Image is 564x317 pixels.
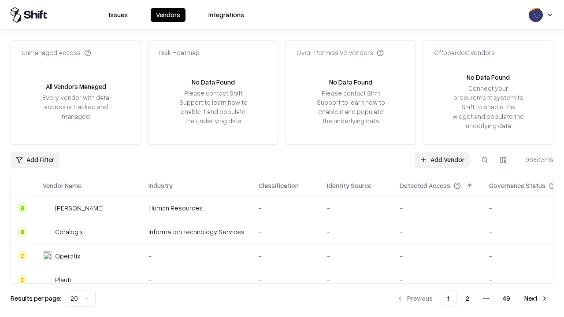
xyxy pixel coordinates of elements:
div: - [400,275,475,284]
div: Over-Permissive Vendors [297,48,384,57]
img: Operatix [43,251,52,260]
button: Vendors [151,8,186,22]
div: C [18,251,27,260]
div: B [18,204,27,213]
div: Please contact Shift Support to learn how to enable it and populate the underlying data [177,88,250,126]
div: - [148,251,245,261]
div: - [148,275,245,284]
div: No Data Found [329,77,372,87]
button: 49 [496,291,517,306]
p: Results per page: [11,294,61,303]
div: Plauti [55,275,71,284]
div: - [259,251,313,261]
div: - [327,203,386,213]
div: - [259,227,313,236]
div: [PERSON_NAME] [55,203,104,213]
img: Deel [43,204,52,213]
div: All Vendors Managed [46,82,106,91]
div: - [400,251,475,261]
div: - [327,275,386,284]
div: - [259,203,313,213]
div: Risk Heatmap [159,48,200,57]
div: - [327,227,386,236]
div: C [18,275,27,284]
button: 2 [459,291,476,306]
div: Unmanaged Access [22,48,91,57]
div: Identity Source [327,181,371,190]
button: 1 [440,291,457,306]
button: Issues [104,8,133,22]
img: Plauti [43,275,52,284]
div: Please contact Shift Support to learn how to enable it and populate the underlying data [314,88,387,126]
button: Integrations [203,8,249,22]
div: 968 items [518,155,553,164]
div: Vendor Name [43,181,82,190]
div: Governance Status [489,181,545,190]
div: Every vendor with data access is tracked and managed [39,93,112,121]
div: B [18,228,27,236]
div: - [400,203,475,213]
div: Classification [259,181,299,190]
div: No Data Found [467,73,510,82]
a: Add Vendor [415,152,470,168]
div: No Data Found [192,77,235,87]
div: Human Resources [148,203,245,213]
div: Connect your procurement system to Shift to enable this widget and populate the underlying data [452,84,525,130]
div: - [400,227,475,236]
div: Detected Access [400,181,450,190]
div: Information Technology Services [148,227,245,236]
div: Industry [148,181,173,190]
button: Next [519,291,553,306]
div: Operatix [55,251,80,261]
div: Coralogix [55,227,83,236]
div: - [327,251,386,261]
img: Coralogix [43,228,52,236]
div: Offboarded Vendors [434,48,495,57]
nav: pagination [391,291,553,306]
div: - [259,275,313,284]
button: Add Filter [11,152,59,168]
